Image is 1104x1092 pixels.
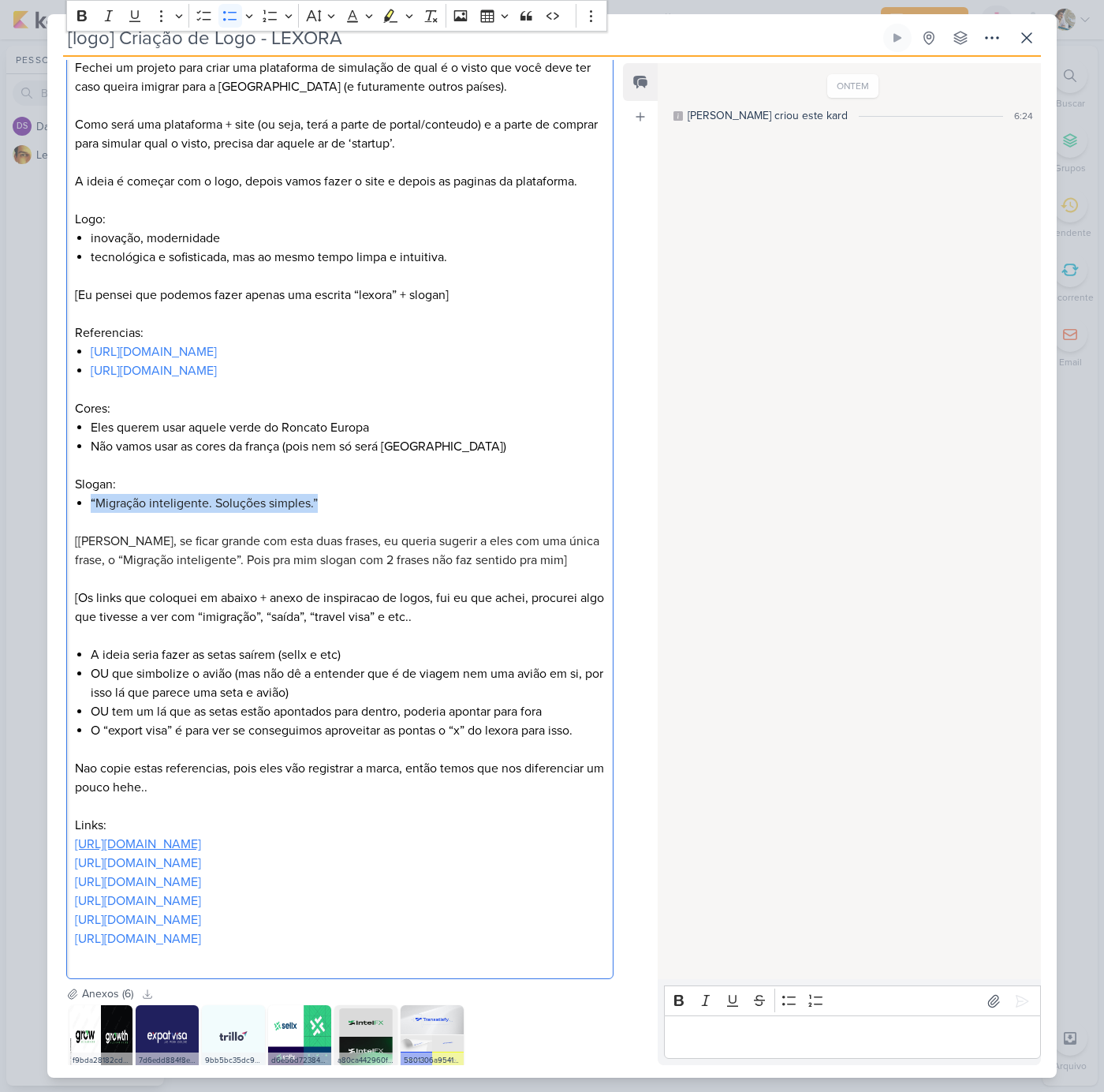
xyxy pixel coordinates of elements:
[75,533,599,568] span: [[PERSON_NAME], se ficar grande com esta duas frases, eu queria sugerir a eles com uma única fras...
[69,1005,132,1068] img: zm031ZpjRSTJzjZYiLstxBf7rVjJc765feeaZH0g.jpg
[91,363,217,379] a: [URL][DOMAIN_NAME]
[82,985,133,1002] div: Anexos (6)
[91,645,605,664] li: A ideia seria fazer as setas saírem (sellx e etc)
[75,912,201,928] a: [URL][DOMAIN_NAME]
[268,1053,331,1068] div: d6e56d72384350c4da64e7ac66dfe439.jpg
[91,721,605,740] li: O “export visa” é para ver se conseguimos aproveitar as pontas o “x” do lexora para isso.
[75,589,605,626] p: [Os links que coloquei em abaixo + anexo de inspiracao de logos, fui eu que achei, procurei algo ...
[95,496,318,511] span: Migração inteligente. Soluções simples.”
[75,816,605,835] p: Links:
[334,1053,397,1068] div: a80ca442960f3bb6331cf883bf745f86.jpg
[75,931,201,947] a: [URL][DOMAIN_NAME]
[202,1005,265,1068] img: IfzwlcPuSXB4aOlpFo6tQaLnq1P5FMt4e0FGMRls.jpg
[75,874,201,890] a: [URL][DOMAIN_NAME]
[401,1053,464,1068] div: 5801306a954196c43572e16376c3b326.jpg
[664,1015,1041,1059] div: Editor editing area: main
[268,1005,331,1068] img: N2i4eMxCNbukIHj1LDiiVv6jdUOwClTDMWY4W7AX.jpg
[91,248,605,267] li: tecnológica e sofisticada, mas ao mesmo tempo limpa e intuitiva.
[75,323,605,342] p: Referencias:
[63,24,880,52] input: Kard Sem Título
[91,418,605,437] li: Eles querem usar aquele verde do Roncato Europa
[334,1005,397,1068] img: 5yoYpHa5AeZrDyQQTdg79IP3MHyP514kRtb01kbi.jpg
[91,437,605,456] li: Não vamos usar as cores da frança (pois nem só será [GEOGRAPHIC_DATA])
[75,475,605,494] p: Slogan:
[91,702,605,721] li: OU tem um lá que as setas estão apontados para dentro, poderia apontar para fora
[75,399,605,418] p: Cores:
[401,1005,464,1068] img: KGxFnBXSp1sWEg8xhKWGv3GH4bY9bHUCdKSDFXW9.jpg
[75,286,605,305] p: [Eu pensei que podemos fazer apenas uma escrita “lexora” + slogan]
[136,1005,199,1068] img: 2Hb9mJUA9aCCE5wkWSM4GL4bnOjo6tyeLU7BOBUS.jpg
[75,58,605,96] p: Fechei um projeto para criar uma plataforma de simulação de qual é o visto que você deve ter caso...
[202,1053,265,1068] div: 9bb5bc35dc903ccb440ec9eb9df46204.jpg
[75,210,605,229] p: Logo:
[75,855,201,871] a: [URL][DOMAIN_NAME]
[91,664,605,702] li: OU que simbolize o avião (mas não dê a entender que é de viagem nem uma avião em si, por isso lá ...
[75,115,605,153] p: Como será uma plataforma + site (ou seja, terá a parte de portal/conteudo) e a parte de comprar p...
[69,1053,132,1068] div: f9bda28182cd16e075301b51e67ddf33.jpg
[75,172,605,191] p: A ideia é começar com o logo, depois vamos fazer o site e depois as paginas da plataforma.
[91,494,605,513] li: “
[75,759,605,797] p: Nao copie estas referencias, pois eles vão registrar a marca, então temos que nos diferenciar um ...
[75,836,201,852] a: [URL][DOMAIN_NAME]
[664,985,1041,1016] div: Editor toolbar
[1014,109,1033,123] div: 6:24
[66,9,614,980] div: Editor editing area: main
[891,32,904,44] div: Ligar relógio
[136,1053,199,1068] div: 7d6edd884f8ed7afcfc251791cf58876.jpg
[688,107,848,124] div: [PERSON_NAME] criou este kard
[75,893,201,909] a: [URL][DOMAIN_NAME]
[91,344,217,360] a: [URL][DOMAIN_NAME]
[91,229,605,248] li: inovação, modernidade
